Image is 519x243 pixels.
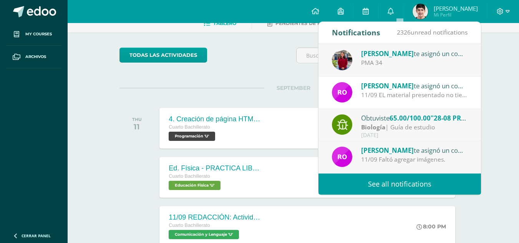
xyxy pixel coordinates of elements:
div: 11 [132,122,142,131]
span: Cuarto Bachillerato [169,124,210,130]
span: [PERSON_NAME] [434,5,478,12]
div: Notifications [332,22,380,43]
div: PMA 34 [361,58,468,67]
div: 8:00 PM [416,223,446,230]
div: te asignó un comentario en '10/09 Infografía cuaternarios' para 'Química' [361,145,468,155]
div: 11/09 REDACCIÓN: Actividad de Guatemala - ACTIVIDAD CERRADA [169,213,261,222]
a: My courses [6,23,61,46]
a: todas las Actividades [119,48,207,63]
img: 75547d3f596e18c1ce37b5546449d941.png [413,4,428,19]
a: Tablero [204,17,236,30]
span: Tablero [213,20,236,26]
span: Cuarto Bachillerato [169,174,210,179]
span: Programación 'U' [169,132,215,141]
span: SEPTEMBER [264,84,323,91]
div: 11/09 Faltó agregar imágenes. [361,155,468,164]
a: Pendientes de entrega [267,17,341,30]
span: Educación Física 'U' [169,181,221,190]
span: unread notifications [397,28,468,36]
a: See all notifications [318,174,481,195]
div: te asignó un comentario en '2/9 Corto 1' para 'Filosofía' [361,48,468,58]
div: 11/09 EL material presentado no tiene las características de una infografía y álbum que se solici... [361,91,468,99]
div: [DATE] [361,132,468,139]
span: [PERSON_NAME] [361,81,414,90]
span: 2326 [397,28,411,36]
strong: Biología [361,123,385,131]
span: [PERSON_NAME] [361,49,414,58]
div: 4. Creación de página HTML - CEEV [169,115,261,123]
a: Archivos [6,46,61,68]
input: Busca una actividad próxima aquí... [297,48,467,63]
div: | Guía de estudio [361,123,468,132]
span: Comunicación y Lenguaje 'U' [169,230,239,239]
div: te asignó un comentario en '28-08 PRIMERA ENTREGA DE GUÍA' para 'Biología' [361,81,468,91]
span: Archivos [25,54,46,60]
span: Pendientes de entrega [275,20,341,26]
div: Obtuviste en [361,113,468,123]
span: 65.00/100.00 [390,114,431,122]
span: Cuarto Bachillerato [169,223,210,228]
span: My courses [25,31,52,37]
img: 08228f36aa425246ac1f75ab91e507c5.png [332,82,352,102]
span: Cerrar panel [22,233,51,238]
span: [PERSON_NAME] [361,146,414,155]
img: e1f0730b59be0d440f55fb027c9eff26.png [332,50,352,70]
span: Mi Perfil [434,12,478,18]
div: Ed. Física - PRACTICA LIBRE Voleibol - S4C2 [169,164,261,172]
img: 08228f36aa425246ac1f75ab91e507c5.png [332,147,352,167]
div: THU [132,117,142,122]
